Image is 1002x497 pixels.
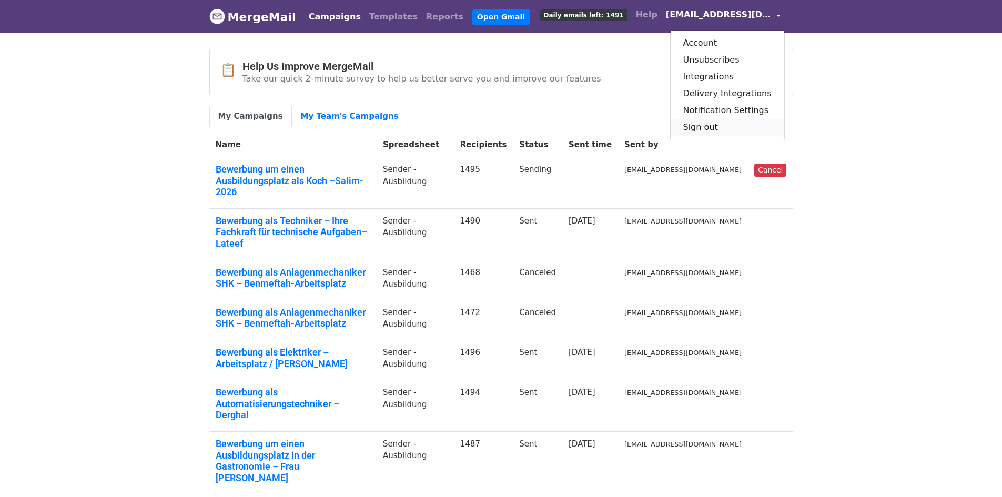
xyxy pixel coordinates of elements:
a: Bewerbung als Elektriker – Arbeitsplatz / [PERSON_NAME] [216,347,370,369]
td: Sender -Ausbildung [377,340,454,380]
small: [EMAIL_ADDRESS][DOMAIN_NAME] [624,349,742,357]
a: Sign out [671,119,784,136]
td: Sending [513,157,562,209]
td: Sender -Ausbildung [377,260,454,300]
th: Sent by [618,133,748,157]
a: Bewerbung um einen Ausbildungsplatz in der Gastronomie – Frau [PERSON_NAME] [216,438,370,483]
td: 1472 [454,300,513,340]
small: [EMAIL_ADDRESS][DOMAIN_NAME] [624,217,742,225]
td: 1495 [454,157,513,209]
td: Sent [513,380,562,432]
td: 1494 [454,380,513,432]
td: 1496 [454,340,513,380]
td: Sender -Ausbildung [377,208,454,260]
img: MergeMail logo [209,8,225,24]
a: Bewerbung als Anlagenmechaniker SHK – Benmeftah-Arbeitsplatz [216,307,370,329]
small: [EMAIL_ADDRESS][DOMAIN_NAME] [624,389,742,397]
iframe: Chat Widget [949,447,1002,497]
a: [DATE] [569,439,595,449]
td: 1487 [454,431,513,494]
td: Canceled [513,260,562,300]
a: Bewerbung als Automatisierungstechniker – Derghal [216,387,370,421]
small: [EMAIL_ADDRESS][DOMAIN_NAME] [624,309,742,317]
a: Account [671,35,784,52]
td: Sender -Ausbildung [377,157,454,209]
td: Sender -Ausbildung [377,431,454,494]
td: 1468 [454,260,513,300]
th: Sent time [562,133,618,157]
a: My Campaigns [209,106,292,127]
small: [EMAIL_ADDRESS][DOMAIN_NAME] [624,166,742,174]
td: Sent [513,431,562,494]
a: Templates [365,6,422,27]
p: Take our quick 2-minute survey to help us better serve you and improve our features [242,73,601,84]
div: [EMAIL_ADDRESS][DOMAIN_NAME] [670,30,785,140]
small: [EMAIL_ADDRESS][DOMAIN_NAME] [624,269,742,277]
a: Delivery Integrations [671,85,784,102]
a: Notification Settings [671,102,784,119]
a: [DATE] [569,216,595,226]
small: [EMAIL_ADDRESS][DOMAIN_NAME] [624,440,742,448]
a: Daily emails left: 1491 [536,4,632,25]
a: Campaigns [305,6,365,27]
a: Bewerbung als Anlagenmechaniker SHK – Benmeftah-Arbeitsplatz [216,267,370,289]
a: [EMAIL_ADDRESS][DOMAIN_NAME] [662,4,785,29]
a: Unsubscribes [671,52,784,68]
h4: Help Us Improve MergeMail [242,60,601,73]
a: Bewerbung um einen Ausbildungsplatz als Koch –Salim-2026 [216,164,370,198]
th: Recipients [454,133,513,157]
a: Help [632,4,662,25]
th: Spreadsheet [377,133,454,157]
td: Canceled [513,300,562,340]
a: [DATE] [569,348,595,357]
div: Chat-Widget [949,447,1002,497]
a: Open Gmail [472,9,530,25]
a: [DATE] [569,388,595,397]
a: Reports [422,6,468,27]
span: [EMAIL_ADDRESS][DOMAIN_NAME] [666,8,771,21]
a: Bewerbung als Techniker – Ihre Fachkraft für technische Aufgaben– Lateef [216,215,370,249]
a: Cancel [754,164,786,177]
td: Sender -Ausbildung [377,300,454,340]
a: Integrations [671,68,784,85]
td: 1490 [454,208,513,260]
span: Daily emails left: 1491 [540,9,627,21]
a: My Team's Campaigns [292,106,408,127]
a: MergeMail [209,6,296,28]
td: Sent [513,340,562,380]
td: Sent [513,208,562,260]
span: 📋 [220,63,242,78]
th: Status [513,133,562,157]
th: Name [209,133,377,157]
td: Sender -Ausbildung [377,380,454,432]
